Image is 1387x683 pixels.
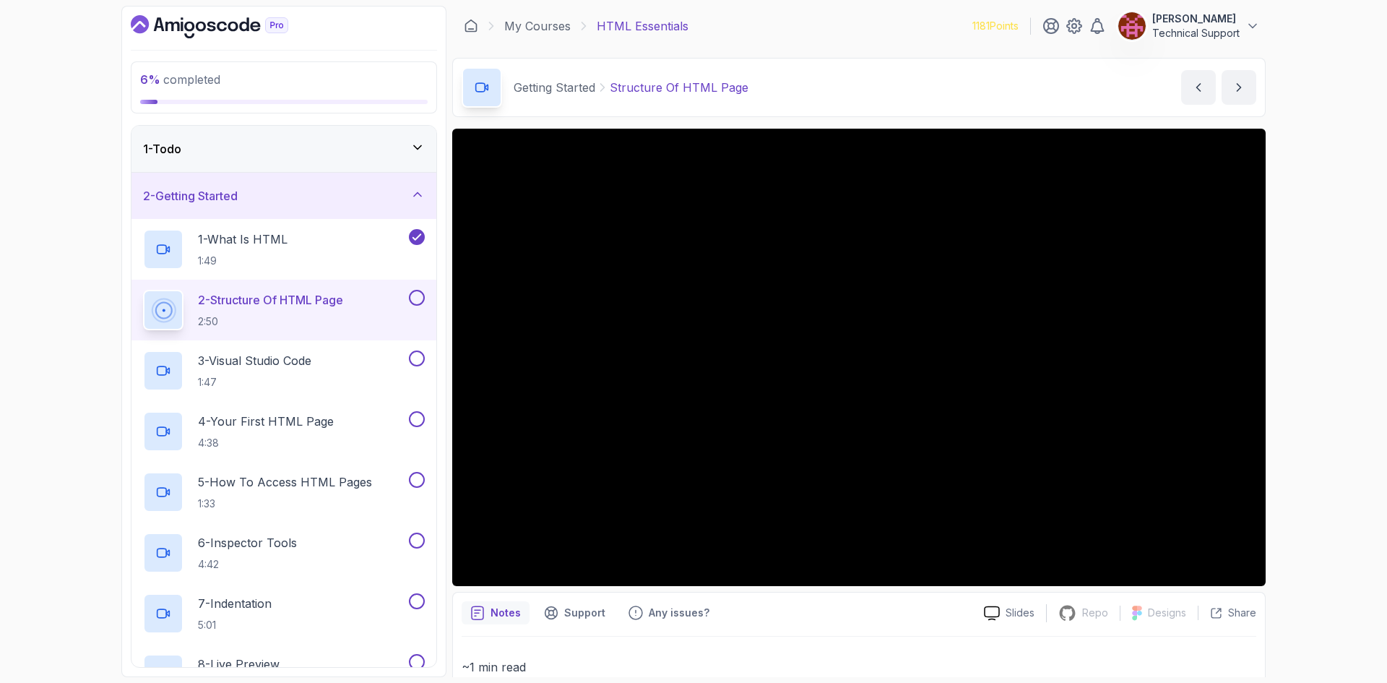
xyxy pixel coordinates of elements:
[610,79,748,96] p: Structure Of HTML Page
[198,595,272,612] p: 7 - Indentation
[143,140,181,158] h3: 1 - Todo
[143,229,425,270] button: 1-What Is HTML1:49
[143,290,425,330] button: 2-Structure Of HTML Page2:50
[620,601,718,624] button: Feedback button
[535,601,614,624] button: Support button
[131,173,436,219] button: 2-Getting Started
[198,375,311,390] p: 1:47
[504,17,571,35] a: My Courses
[1198,606,1256,620] button: Share
[143,472,425,512] button: 5-How To Access HTML Pages1:33
[514,79,595,96] p: Getting Started
[198,436,334,450] p: 4:38
[972,606,1046,621] a: Slides
[198,534,297,551] p: 6 - Inspector Tools
[198,314,343,329] p: 2:50
[597,17,688,35] p: HTML Essentials
[198,473,372,491] p: 5 - How To Access HTML Pages
[131,126,436,172] button: 1-Todo
[143,187,238,205] h3: 2 - Getting Started
[1118,12,1146,40] img: user profile image
[1082,606,1108,620] p: Repo
[131,15,321,38] a: Dashboard
[1181,70,1216,105] button: previous content
[198,656,280,673] p: 8 - Live Preview
[462,601,530,624] button: notes button
[198,231,288,248] p: 1 - What Is HTML
[1152,12,1240,26] p: [PERSON_NAME]
[198,254,288,268] p: 1:49
[564,606,605,620] p: Support
[143,351,425,391] button: 3-Visual Studio Code1:47
[1148,606,1186,620] p: Designs
[1152,26,1240,40] p: Technical Support
[1222,70,1256,105] button: next content
[198,413,334,430] p: 4 - Your First HTML Page
[1118,12,1260,40] button: user profile image[PERSON_NAME]Technical Support
[198,618,272,632] p: 5:01
[462,657,1256,677] p: ~1 min read
[143,411,425,452] button: 4-Your First HTML Page4:38
[198,497,372,511] p: 1:33
[491,606,521,620] p: Notes
[972,19,1019,33] p: 1181 Points
[649,606,709,620] p: Any issues?
[198,291,343,309] p: 2 - Structure Of HTML Page
[143,593,425,634] button: 7-Indentation5:01
[1006,606,1034,620] p: Slides
[452,129,1266,586] iframe: 3 - Structrure Of HTML Page
[143,533,425,573] button: 6-Inspector Tools4:42
[140,72,220,87] span: completed
[198,352,311,369] p: 3 - Visual Studio Code
[464,19,478,33] a: Dashboard
[198,557,297,572] p: 4:42
[140,72,160,87] span: 6 %
[1228,606,1256,620] p: Share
